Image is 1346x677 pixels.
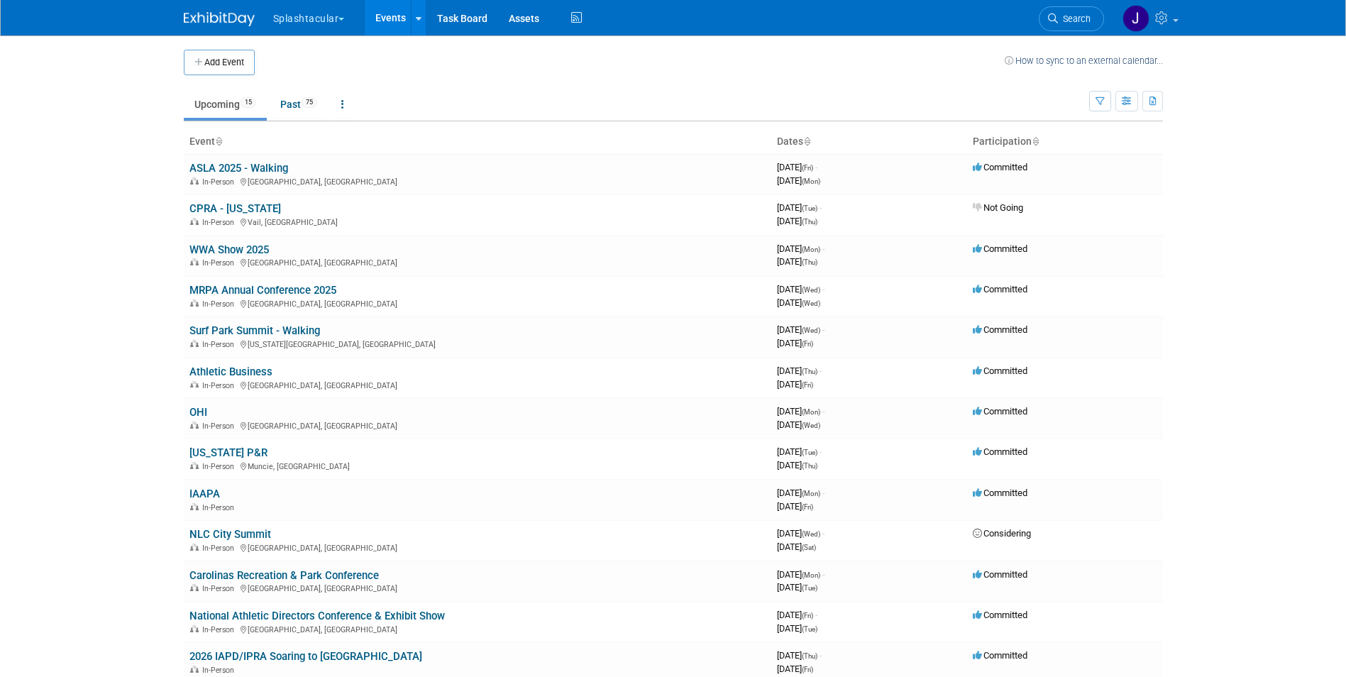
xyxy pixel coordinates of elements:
[822,243,824,254] span: -
[777,446,822,457] span: [DATE]
[777,216,817,226] span: [DATE]
[822,284,824,295] span: -
[777,501,813,512] span: [DATE]
[190,258,199,265] img: In-Person Event
[1032,136,1039,147] a: Sort by Participation Type
[1122,5,1149,32] img: Jimmy Nigh
[184,12,255,26] img: ExhibitDay
[802,218,817,226] span: (Thu)
[189,216,766,227] div: Vail, [GEOGRAPHIC_DATA]
[973,284,1027,295] span: Committed
[967,130,1163,154] th: Participation
[189,162,288,175] a: ASLA 2025 - Walking
[202,544,238,553] span: In-Person
[973,162,1027,172] span: Committed
[777,379,813,390] span: [DATE]
[777,324,824,335] span: [DATE]
[777,297,820,308] span: [DATE]
[189,256,766,268] div: [GEOGRAPHIC_DATA], [GEOGRAPHIC_DATA]
[820,365,822,376] span: -
[802,204,817,212] span: (Tue)
[189,446,267,459] a: [US_STATE] P&R
[202,666,238,675] span: In-Person
[822,569,824,580] span: -
[973,569,1027,580] span: Committed
[973,610,1027,620] span: Committed
[802,286,820,294] span: (Wed)
[802,246,820,253] span: (Mon)
[777,650,822,661] span: [DATE]
[777,284,824,295] span: [DATE]
[184,91,267,118] a: Upcoming15
[815,162,817,172] span: -
[777,175,820,186] span: [DATE]
[777,162,817,172] span: [DATE]
[802,544,816,551] span: (Sat)
[190,340,199,347] img: In-Person Event
[777,610,817,620] span: [DATE]
[802,381,813,389] span: (Fri)
[777,460,817,470] span: [DATE]
[771,130,967,154] th: Dates
[802,612,813,620] span: (Fri)
[189,419,766,431] div: [GEOGRAPHIC_DATA], [GEOGRAPHIC_DATA]
[189,202,281,215] a: CPRA - [US_STATE]
[202,340,238,349] span: In-Person
[777,256,817,267] span: [DATE]
[202,381,238,390] span: In-Person
[802,368,817,375] span: (Thu)
[202,299,238,309] span: In-Person
[189,610,445,622] a: National Athletic Directors Conference & Exhibit Show
[189,541,766,553] div: [GEOGRAPHIC_DATA], [GEOGRAPHIC_DATA]
[189,243,269,256] a: WWA Show 2025
[777,243,824,254] span: [DATE]
[189,175,766,187] div: [GEOGRAPHIC_DATA], [GEOGRAPHIC_DATA]
[189,488,220,500] a: IAAPA
[973,324,1027,335] span: Committed
[802,258,817,266] span: (Thu)
[822,406,824,417] span: -
[202,177,238,187] span: In-Person
[822,488,824,498] span: -
[973,528,1031,539] span: Considering
[190,218,199,225] img: In-Person Event
[777,365,822,376] span: [DATE]
[973,488,1027,498] span: Committed
[802,652,817,660] span: (Thu)
[1005,55,1163,66] a: How to sync to an external calendar...
[202,503,238,512] span: In-Person
[820,650,822,661] span: -
[1058,13,1091,24] span: Search
[190,177,199,185] img: In-Person Event
[202,218,238,227] span: In-Person
[189,379,766,390] div: [GEOGRAPHIC_DATA], [GEOGRAPHIC_DATA]
[190,381,199,388] img: In-Person Event
[189,406,207,419] a: OHI
[777,202,822,213] span: [DATE]
[215,136,222,147] a: Sort by Event Name
[777,569,824,580] span: [DATE]
[190,584,199,591] img: In-Person Event
[973,243,1027,254] span: Committed
[802,164,813,172] span: (Fri)
[202,462,238,471] span: In-Person
[802,571,820,579] span: (Mon)
[189,582,766,593] div: [GEOGRAPHIC_DATA], [GEOGRAPHIC_DATA]
[973,202,1023,213] span: Not Going
[973,365,1027,376] span: Committed
[802,584,817,592] span: (Tue)
[802,340,813,348] span: (Fri)
[190,503,199,510] img: In-Person Event
[189,650,422,663] a: 2026 IAPD/IPRA Soaring to [GEOGRAPHIC_DATA]
[777,338,813,348] span: [DATE]
[802,448,817,456] span: (Tue)
[190,422,199,429] img: In-Person Event
[189,528,271,541] a: NLC City Summit
[777,488,824,498] span: [DATE]
[777,528,824,539] span: [DATE]
[973,406,1027,417] span: Committed
[802,462,817,470] span: (Thu)
[802,326,820,334] span: (Wed)
[777,623,817,634] span: [DATE]
[777,406,824,417] span: [DATE]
